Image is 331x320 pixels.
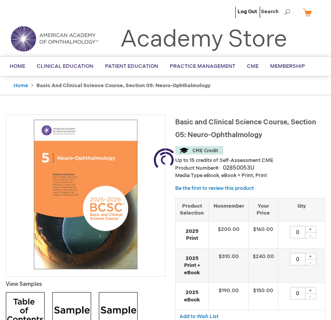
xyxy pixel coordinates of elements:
th: Nonmember [209,198,249,221]
strong: 2025 Print + eBook [179,255,205,277]
a: Be the first to review this product [175,185,254,191]
div: - [305,259,316,265]
th: Your Price [248,198,278,221]
strong: 2025 eBook [179,289,205,303]
span: Search [261,4,290,19]
span: Membership [270,63,305,69]
strong: 2025 Print [179,228,205,242]
input: Qty [290,253,305,265]
span: CME [247,63,259,69]
input: Qty [290,226,305,238]
strong: Product Number [175,165,220,171]
div: - [305,232,316,238]
span: Basic and Clinical Science Course, Section 05: Neuro-Ophthalmology [175,118,316,139]
td: $150.00 [248,283,278,310]
a: Add to Wish List [179,313,219,320]
li: Up to 15 credits of Self-Assessment CME [175,157,325,164]
div: + [305,253,316,260]
strong: Basic and Clinical Science Course, Section 05: Neuro-Ophthalmology [36,83,210,89]
div: - [305,293,316,299]
span: Home [10,63,25,69]
a: Log Out [238,9,257,15]
td: $200.00 [209,221,249,248]
div: 02850053U [223,164,254,172]
p: eBook, eBook + Print, Print [175,172,325,179]
div: + [305,287,316,294]
td: $240.00 [248,248,278,283]
img: Basic and Clinical Science Course, Section 05: Neuro-Ophthalmology [10,119,161,270]
th: Qty [278,198,325,221]
div: + [305,226,316,232]
input: Qty [290,287,305,299]
p: View Samples [6,280,165,288]
img: CME Credit [175,146,223,155]
strong: Media Type: [175,172,204,179]
th: Product Selection [176,198,209,221]
td: $160.00 [248,221,278,248]
a: Home [14,83,28,89]
a: Academy Store [120,26,287,53]
td: $190.00 [209,283,249,310]
td: $310.00 [209,248,249,283]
